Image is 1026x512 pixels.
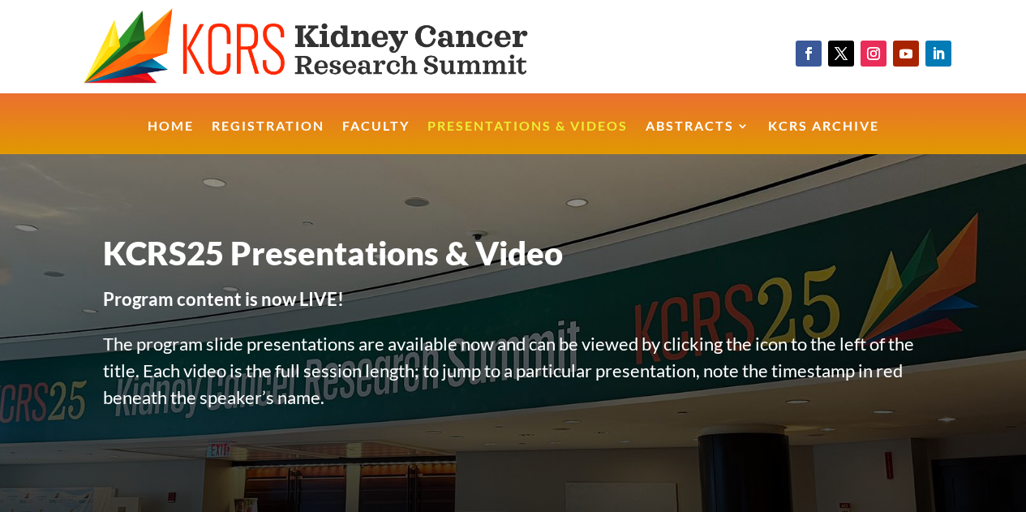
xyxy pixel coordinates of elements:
[84,8,582,85] img: KCRS generic logo wide
[768,120,879,155] a: KCRS Archive
[427,120,628,155] a: Presentations & Videos
[212,120,324,155] a: Registration
[828,41,854,67] a: Follow on X
[103,330,924,428] p: The program slide presentations are available now and can be viewed by clicking the icon to the l...
[148,120,194,155] a: Home
[103,234,563,273] span: KCRS25 Presentations & Video
[796,41,822,67] a: Follow on Facebook
[646,120,750,155] a: Abstracts
[861,41,886,67] a: Follow on Instagram
[925,41,951,67] a: Follow on LinkedIn
[342,120,410,155] a: Faculty
[893,41,919,67] a: Follow on Youtube
[103,288,344,310] strong: Program content is now LIVE!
